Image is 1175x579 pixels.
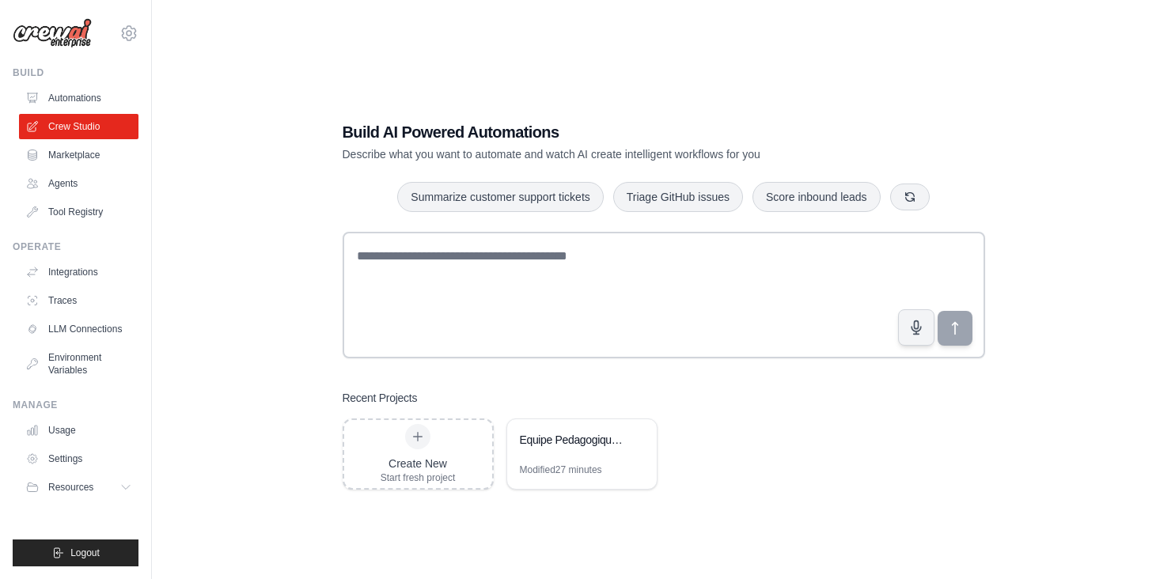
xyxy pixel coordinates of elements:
a: Usage [19,418,138,443]
a: LLM Connections [19,316,138,342]
span: Logout [70,547,100,559]
div: Equipe Pedagogique Italien - Assistant Correction et Creation [520,432,628,448]
div: Start fresh project [381,471,456,484]
div: Operate [13,240,138,253]
button: Summarize customer support tickets [397,182,603,212]
div: Modified 27 minutes [520,464,602,476]
button: Click to speak your automation idea [898,309,934,346]
div: Create New [381,456,456,471]
span: Resources [48,481,93,494]
a: Agents [19,171,138,196]
a: Tool Registry [19,199,138,225]
h1: Build AI Powered Automations [343,121,874,143]
a: Marketplace [19,142,138,168]
a: Crew Studio [19,114,138,139]
div: Build [13,66,138,79]
button: Triage GitHub issues [613,182,743,212]
button: Logout [13,539,138,566]
a: Traces [19,288,138,313]
div: Manage [13,399,138,411]
a: Integrations [19,259,138,285]
a: Automations [19,85,138,111]
button: Get new suggestions [890,184,930,210]
h3: Recent Projects [343,390,418,406]
button: Score inbound leads [752,182,881,212]
a: Environment Variables [19,345,138,383]
button: Resources [19,475,138,500]
img: Logo [13,18,92,48]
p: Describe what you want to automate and watch AI create intelligent workflows for you [343,146,874,162]
a: Settings [19,446,138,471]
